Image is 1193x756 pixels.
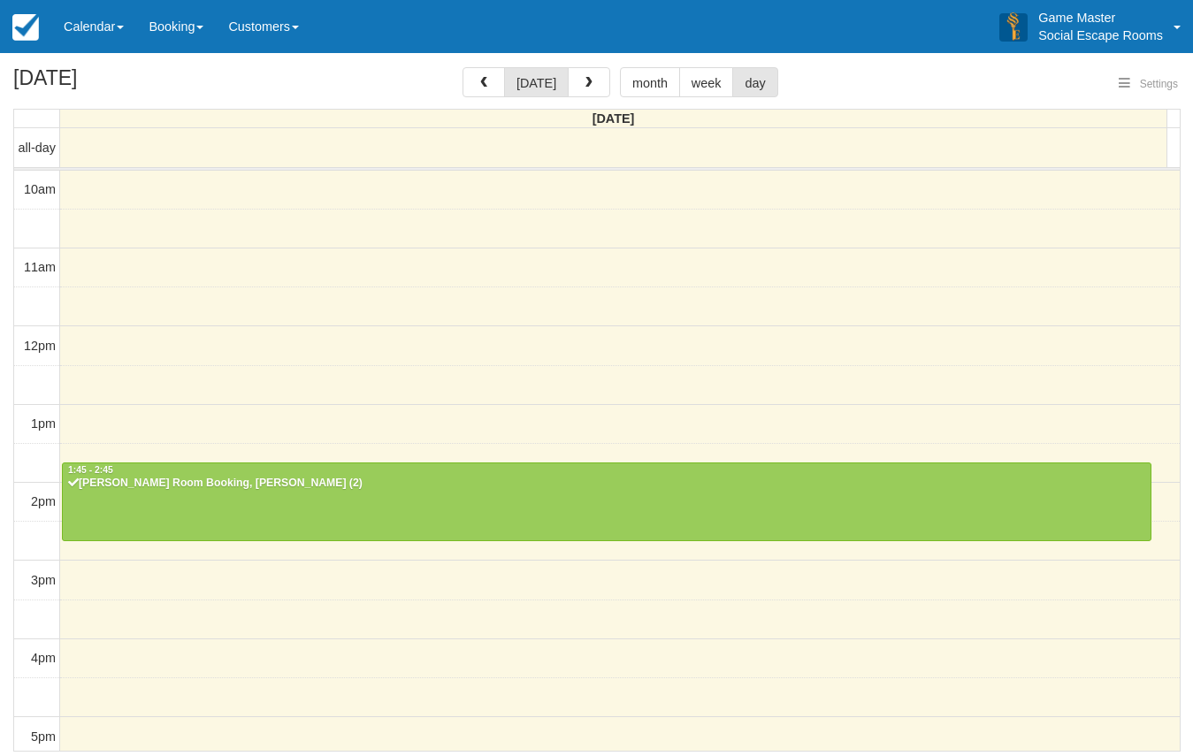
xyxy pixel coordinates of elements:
[24,260,56,274] span: 11am
[999,12,1028,41] img: A3
[68,465,113,475] span: 1:45 - 2:45
[504,67,569,97] button: [DATE]
[1140,78,1178,90] span: Settings
[13,67,237,100] h2: [DATE]
[1038,27,1163,44] p: Social Escape Rooms
[19,141,56,155] span: all-day
[12,14,39,41] img: checkfront-main-nav-mini-logo.png
[1108,72,1189,97] button: Settings
[62,462,1151,540] a: 1:45 - 2:45[PERSON_NAME] Room Booking, [PERSON_NAME] (2)
[31,494,56,508] span: 2pm
[24,182,56,196] span: 10am
[31,651,56,665] span: 4pm
[67,477,1146,491] div: [PERSON_NAME] Room Booking, [PERSON_NAME] (2)
[31,729,56,744] span: 5pm
[31,573,56,587] span: 3pm
[1038,9,1163,27] p: Game Master
[31,416,56,431] span: 1pm
[679,67,734,97] button: week
[732,67,777,97] button: day
[593,111,635,126] span: [DATE]
[24,339,56,353] span: 12pm
[620,67,680,97] button: month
